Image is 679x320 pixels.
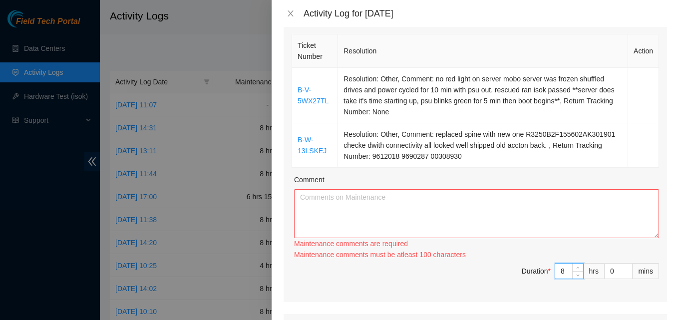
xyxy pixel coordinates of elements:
[294,174,325,185] label: Comment
[304,8,667,19] div: Activity Log for [DATE]
[522,266,551,277] div: Duration
[572,264,583,271] span: Increase Value
[287,9,295,17] span: close
[294,189,659,238] textarea: Comment
[284,9,298,18] button: Close
[294,249,659,260] div: Maintenance comments must be atleast 100 characters
[338,123,628,168] td: Resolution: Other, Comment: replaced spine with new one R3250B2F155602AK301901 checke dwith conne...
[292,34,338,68] th: Ticket Number
[294,238,659,249] div: Maintenance comments are required
[633,263,659,279] div: mins
[575,265,581,271] span: up
[338,34,628,68] th: Resolution
[628,34,659,68] th: Action
[584,263,605,279] div: hrs
[298,136,327,155] a: B-W-13LSKEJ
[298,86,329,105] a: B-V-5WX27TL
[575,272,581,278] span: down
[338,68,628,123] td: Resolution: Other, Comment: no red light on server mobo server was frozen shuffled drives and pow...
[572,271,583,279] span: Decrease Value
